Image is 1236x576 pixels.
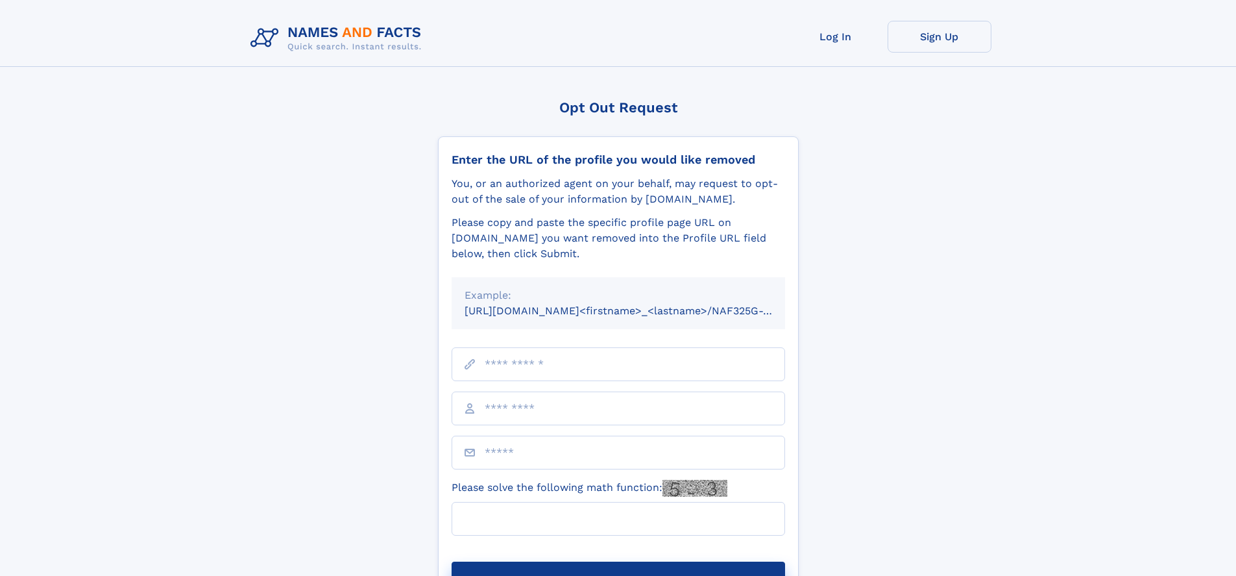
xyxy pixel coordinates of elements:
[452,480,727,497] label: Please solve the following math function:
[465,288,772,303] div: Example:
[888,21,991,53] a: Sign Up
[438,99,799,116] div: Opt Out Request
[452,176,785,207] div: You, or an authorized agent on your behalf, may request to opt-out of the sale of your informatio...
[245,21,432,56] img: Logo Names and Facts
[784,21,888,53] a: Log In
[452,215,785,262] div: Please copy and paste the specific profile page URL on [DOMAIN_NAME] you want removed into the Pr...
[452,153,785,167] div: Enter the URL of the profile you would like removed
[465,305,810,317] small: [URL][DOMAIN_NAME]<firstname>_<lastname>/NAF325G-xxxxxxxx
